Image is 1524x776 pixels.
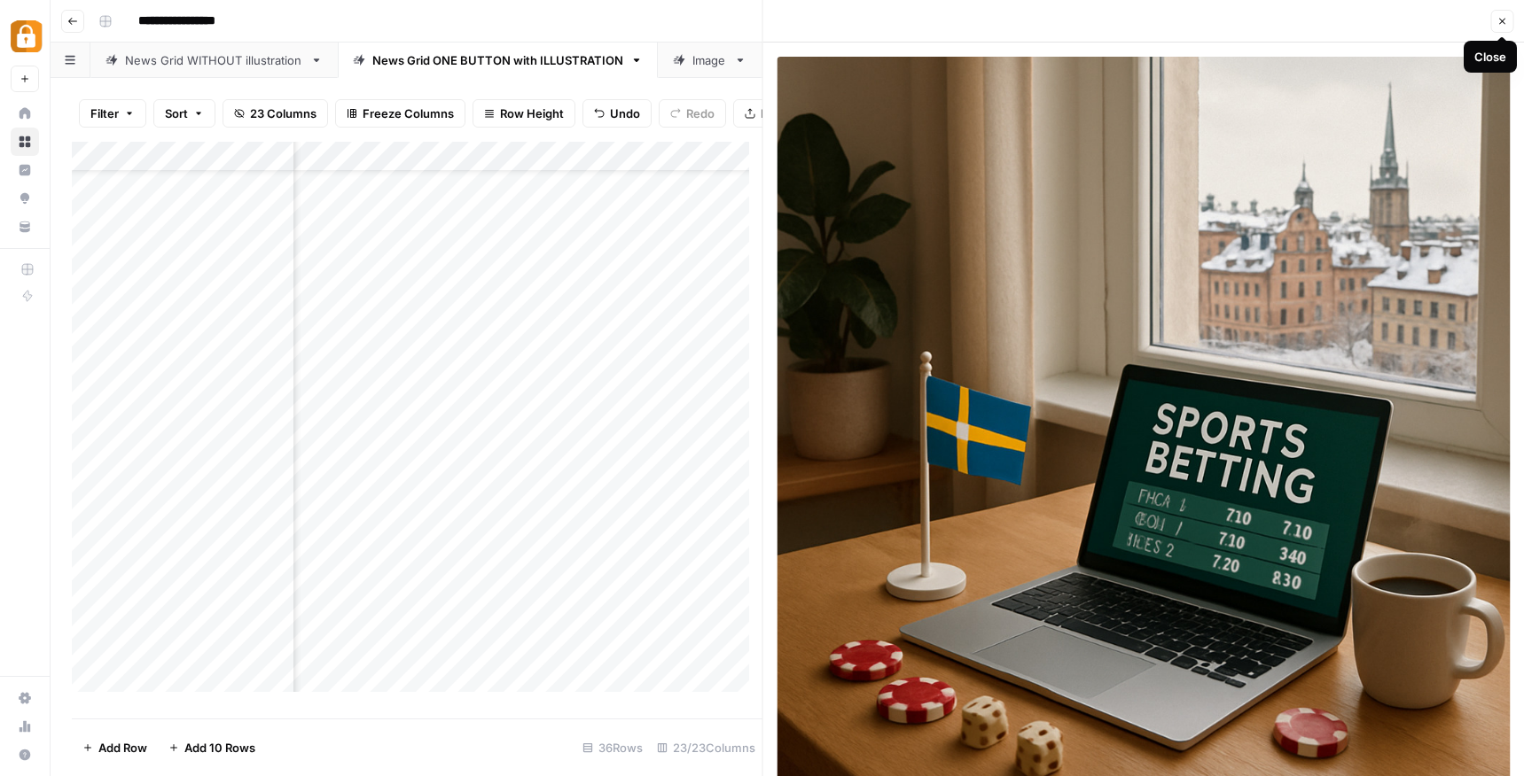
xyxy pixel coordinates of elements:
[335,99,465,128] button: Freeze Columns
[692,51,727,69] div: Image
[79,99,146,128] button: Filter
[686,105,715,122] span: Redo
[153,99,215,128] button: Sort
[658,43,762,78] a: Image
[372,51,623,69] div: News Grid ONE BUTTON with ILLUSTRATION
[500,105,564,122] span: Row Height
[90,105,119,122] span: Filter
[184,739,255,757] span: Add 10 Rows
[733,99,835,128] button: Export CSV
[125,51,303,69] div: News Grid WITHOUT illustration
[575,733,650,762] div: 36 Rows
[610,105,640,122] span: Undo
[659,99,726,128] button: Redo
[338,43,658,78] a: News Grid ONE BUTTON with ILLUSTRATION
[1474,48,1506,66] div: Close
[363,105,454,122] span: Freeze Columns
[650,733,762,762] div: 23/23 Columns
[165,105,188,122] span: Sort
[11,741,39,769] button: Help + Support
[11,213,39,241] a: Your Data
[582,99,652,128] button: Undo
[11,99,39,128] a: Home
[11,128,39,156] a: Browse
[158,733,266,762] button: Add 10 Rows
[11,20,43,52] img: Adzz Logo
[250,105,317,122] span: 23 Columns
[11,156,39,184] a: Insights
[223,99,328,128] button: 23 Columns
[72,733,158,762] button: Add Row
[11,14,39,58] button: Workspace: Adzz
[11,184,39,213] a: Opportunities
[11,684,39,712] a: Settings
[90,43,338,78] a: News Grid WITHOUT illustration
[11,712,39,741] a: Usage
[98,739,147,757] span: Add Row
[473,99,575,128] button: Row Height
